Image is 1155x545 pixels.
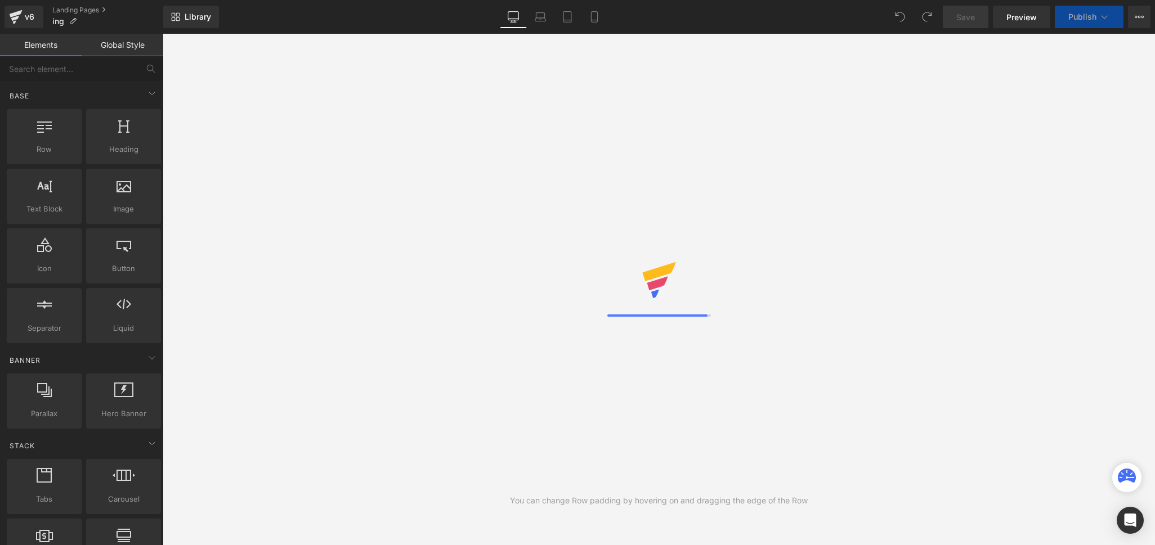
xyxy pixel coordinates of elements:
[23,10,37,24] div: v6
[527,6,554,28] a: Laptop
[889,6,911,28] button: Undo
[89,322,158,334] span: Liquid
[10,322,78,334] span: Separator
[1006,11,1037,23] span: Preview
[1128,6,1150,28] button: More
[89,203,158,215] span: Image
[554,6,581,28] a: Tablet
[89,263,158,274] span: Button
[82,34,163,56] a: Global Style
[581,6,608,28] a: Mobile
[1055,6,1123,28] button: Publish
[89,493,158,505] span: Carousel
[10,408,78,420] span: Parallax
[1117,507,1144,534] div: Open Intercom Messenger
[10,143,78,155] span: Row
[10,263,78,274] span: Icon
[8,440,36,451] span: Stack
[500,6,527,28] a: Desktop
[52,17,64,26] span: ing
[163,6,219,28] a: New Library
[89,408,158,420] span: Hero Banner
[510,494,808,507] div: You can change Row padding by hovering on and dragging the edge of the Row
[10,203,78,215] span: Text Block
[89,143,158,155] span: Heading
[956,11,975,23] span: Save
[52,6,163,15] a: Landing Pages
[993,6,1050,28] a: Preview
[8,355,42,366] span: Banner
[5,6,43,28] a: v6
[8,91,30,101] span: Base
[10,493,78,505] span: Tabs
[185,12,211,22] span: Library
[916,6,938,28] button: Redo
[1068,12,1096,21] span: Publish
